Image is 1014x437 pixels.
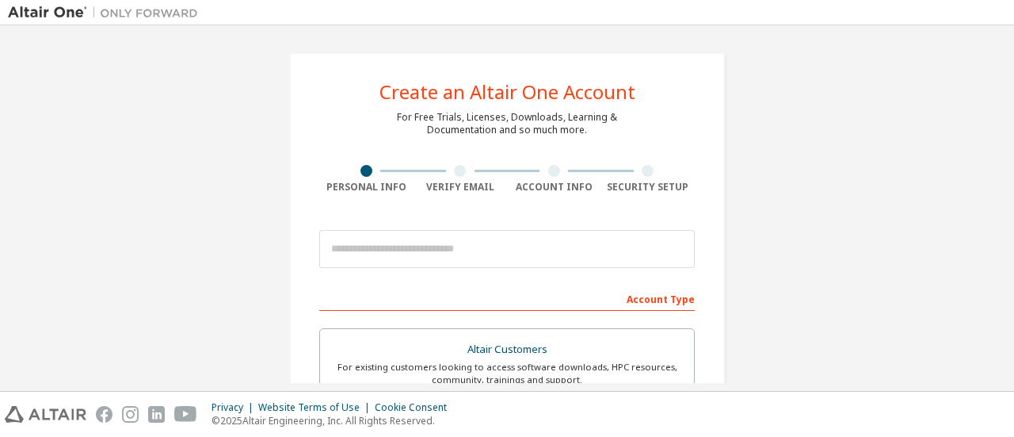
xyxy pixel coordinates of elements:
div: Account Type [319,286,695,311]
div: Personal Info [319,181,414,194]
div: Altair Customers [330,339,684,361]
img: linkedin.svg [148,406,165,423]
img: youtube.svg [174,406,197,423]
div: Account Info [507,181,601,194]
div: For existing customers looking to access software downloads, HPC resources, community, trainings ... [330,361,684,386]
img: facebook.svg [96,406,112,423]
div: Security Setup [601,181,696,194]
p: © 2025 Altair Engineering, Inc. All Rights Reserved. [212,414,456,427]
img: Altair One [8,5,206,21]
div: Website Terms of Use [258,401,375,414]
div: Cookie Consent [375,401,456,414]
div: Create an Altair One Account [379,82,635,102]
div: Privacy [212,401,258,414]
img: altair_logo.svg [5,406,86,423]
img: instagram.svg [122,406,139,423]
div: For Free Trials, Licenses, Downloads, Learning & Documentation and so much more. [397,111,617,136]
div: Verify Email [414,181,508,194]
